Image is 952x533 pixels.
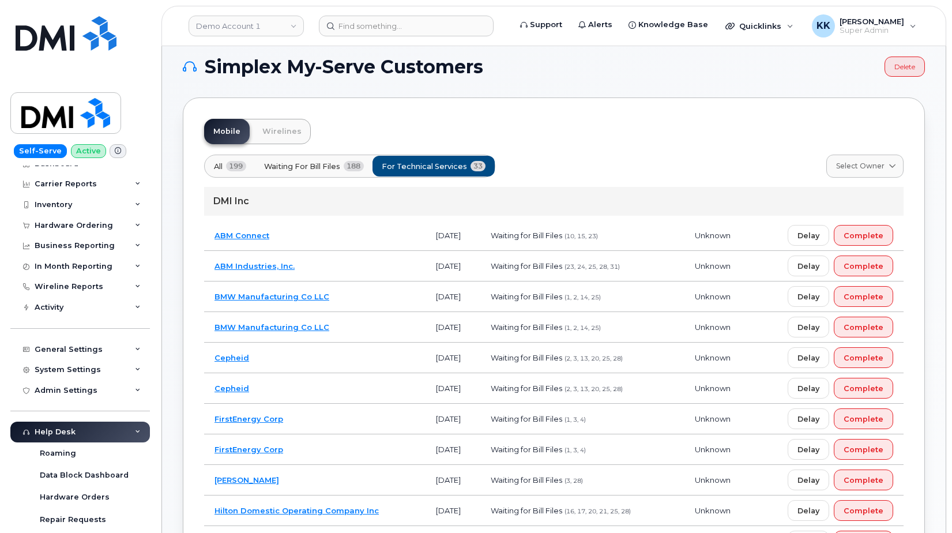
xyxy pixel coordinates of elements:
[695,353,731,362] span: Unknown
[797,444,819,455] span: Delay
[844,261,883,272] span: Complete
[788,256,829,276] button: Delay
[565,294,601,301] span: (1, 2, 14, 25)
[426,373,480,404] td: [DATE]
[491,292,562,301] span: Waiting for Bill Files
[215,353,249,362] a: Cepheid
[491,414,562,423] span: Waiting for Bill Files
[695,506,731,515] span: Unknown
[215,261,295,271] a: ABM Industries, Inc.
[844,475,883,486] span: Complete
[565,263,620,271] span: (23, 24, 25, 28, 31)
[797,475,819,486] span: Delay
[215,231,269,240] a: ABM Connect
[204,119,250,144] a: Mobile
[695,322,731,332] span: Unknown
[215,445,283,454] a: FirstEnergy Corp
[797,261,819,272] span: Delay
[215,506,379,515] a: Hilton Domestic Operating Company Inc
[788,470,829,490] button: Delay
[834,378,893,399] button: Complete
[215,292,329,301] a: BMW Manufacturing Co LLC
[826,155,904,178] a: Select Owner
[804,14,924,37] div: Kristin Kammer-Grossman
[565,416,586,423] span: (1, 3, 4)
[797,414,819,425] span: Delay
[491,353,562,362] span: Waiting for Bill Files
[565,232,598,240] span: (10, 15, 23)
[797,322,819,333] span: Delay
[565,446,586,454] span: (1, 3, 4)
[344,161,364,171] span: 188
[253,119,311,144] a: Wirelines
[695,231,731,240] span: Unknown
[491,231,562,240] span: Waiting for Bill Files
[226,161,246,171] span: 199
[844,230,883,241] span: Complete
[834,470,893,490] button: Complete
[695,475,731,485] span: Unknown
[491,322,562,332] span: Waiting for Bill Files
[426,404,480,434] td: [DATE]
[788,317,829,337] button: Delay
[426,434,480,465] td: [DATE]
[834,286,893,307] button: Complete
[565,508,631,515] span: (16, 17, 20, 21, 25, 28)
[695,384,731,393] span: Unknown
[788,347,829,368] button: Delay
[491,445,562,454] span: Waiting for Bill Files
[695,445,731,454] span: Unknown
[426,496,480,526] td: [DATE]
[797,352,819,363] span: Delay
[426,220,480,251] td: [DATE]
[215,322,329,332] a: BMW Manufacturing Co LLC
[215,414,283,423] a: FirstEnergy Corp
[844,322,883,333] span: Complete
[264,161,340,172] span: Waiting for Bill Files
[836,161,885,171] span: Select Owner
[204,187,904,216] div: DMI Inc
[797,230,819,241] span: Delay
[214,161,223,172] span: All
[491,261,562,271] span: Waiting for Bill Files
[695,292,731,301] span: Unknown
[844,352,883,363] span: Complete
[717,14,802,37] div: Quicklinks
[844,414,883,425] span: Complete
[834,408,893,429] button: Complete
[788,408,829,429] button: Delay
[695,261,731,271] span: Unknown
[834,317,893,337] button: Complete
[844,505,883,516] span: Complete
[797,291,819,302] span: Delay
[319,16,494,36] input: Find something...
[788,500,829,521] button: Delay
[788,378,829,399] button: Delay
[834,225,893,246] button: Complete
[565,385,623,393] span: (2, 3, 13, 20, 25, 28)
[788,225,829,246] button: Delay
[189,16,304,36] a: Demo Account 1
[695,414,731,423] span: Unknown
[565,477,583,485] span: (3, 28)
[844,444,883,455] span: Complete
[834,347,893,368] button: Complete
[205,58,483,76] span: Simplex My-Serve Customers
[797,505,819,516] span: Delay
[834,500,893,521] button: Complete
[885,57,925,77] a: Delete
[491,506,562,515] span: Waiting for Bill Files
[834,256,893,276] button: Complete
[834,439,893,460] button: Complete
[426,281,480,312] td: [DATE]
[426,251,480,281] td: [DATE]
[844,291,883,302] span: Complete
[797,383,819,394] span: Delay
[426,465,480,496] td: [DATE]
[565,324,601,332] span: (1, 2, 14, 25)
[788,439,829,460] button: Delay
[844,383,883,394] span: Complete
[491,384,562,393] span: Waiting for Bill Files
[215,475,279,485] a: [PERSON_NAME]
[491,475,562,485] span: Waiting for Bill Files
